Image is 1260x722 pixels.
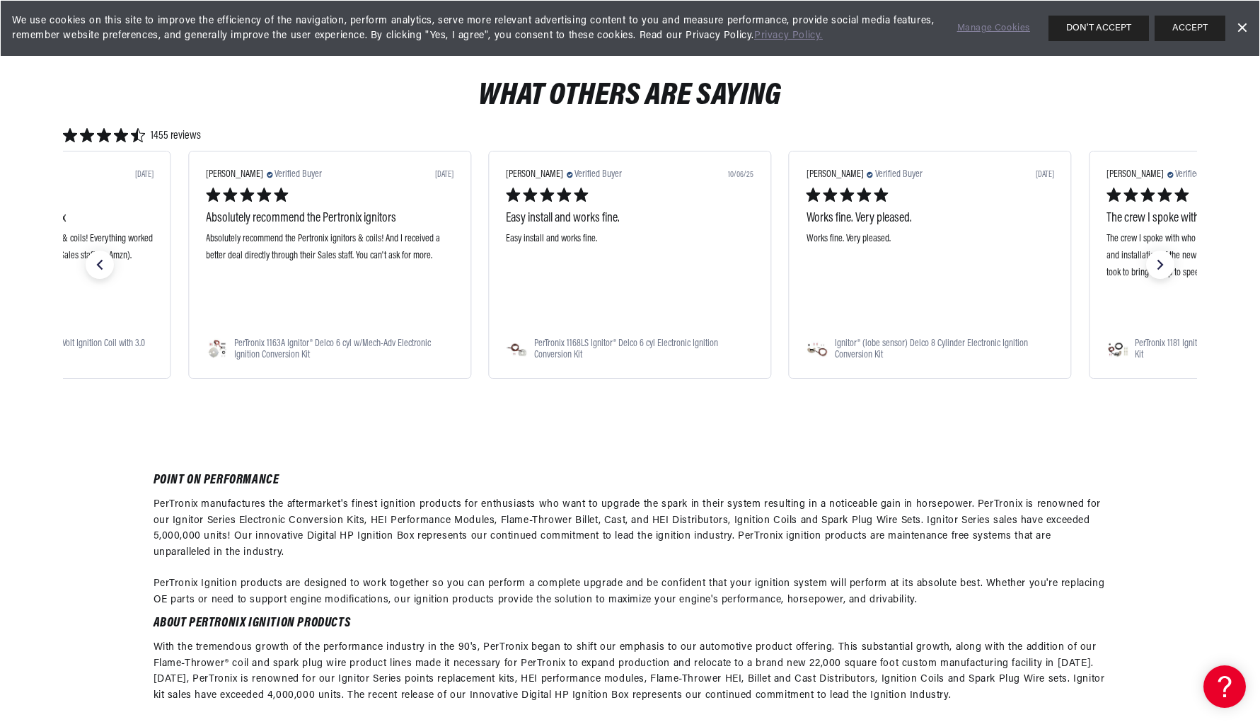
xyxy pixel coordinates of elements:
[86,251,114,279] div: previous slide
[206,168,263,180] span: [PERSON_NAME]
[63,127,201,145] div: 4.6859107 star rating
[1106,168,1164,180] span: [PERSON_NAME]
[1146,251,1174,279] div: next slide
[154,497,1107,608] p: PerTronix manufactures the aftermarket's finest ignition products for enthusiasts who want to upg...
[1175,168,1223,180] span: Verified Buyer
[206,338,229,361] img: https://cdn-yotpo-images-production.yotpo.com/Product/407424624/341960173/square.jpg?1708079375
[728,171,753,179] div: 10/06/25
[807,210,1054,228] div: Works fine. Very pleased.
[807,338,829,361] img: https://cdn-yotpo-images-production.yotpo.com/Product/407422656/341959972/square.jpg?1662485377
[1155,16,1225,41] button: ACCEPT
[234,338,453,361] span: PerTronix 1163A Ignitor® Delco 6 cyl w/Mech-Adv Electronic Ignition Conversion Kit
[12,13,937,43] span: We use cookies on this site to improve the efficiency of the navigation, perform analytics, serve...
[435,171,453,179] div: [DATE]
[1048,16,1149,41] button: DON'T ACCEPT
[754,30,823,41] a: Privacy Policy.
[151,127,201,145] span: 1455 reviews
[957,21,1030,36] a: Manage Cookies
[835,338,1054,361] span: Ignitor® (lobe sensor) Delco 8 Cylinder Electronic Ignition Conversion Kit
[63,151,1197,379] div: carousel with 7 slides
[206,231,453,330] div: Absolutely recommend the Pertronix ignitors & coils! And I received a better deal directly throug...
[506,338,528,361] img: https://cdn-yotpo-images-production.yotpo.com/Product/407422961/341959804/square.jpg?1707935739
[206,210,453,228] div: Absolutely recommend the Pertronix ignitors
[154,619,1107,629] h2: ABOUT PERTRONIX IGNITION PRODUCTS
[274,168,322,180] span: Verified Buyer
[807,338,1054,361] div: Navigate to Ignitor® (lobe sensor) Delco 8 Cylinder Electronic Ignition Conversion Kit
[534,338,753,361] span: PerTronix 1168LS Ignitor® Delco 6 cyl Electronic Ignition Conversion Kit
[506,168,563,180] span: [PERSON_NAME]
[154,476,1107,486] h2: POINT ON PERFORMANCE
[506,210,753,228] div: Easy install and works fine.
[135,171,154,179] div: [DATE]
[1036,171,1054,179] div: [DATE]
[875,168,923,180] span: Verified Buyer
[506,231,753,330] div: Easy install and works fine.
[807,168,864,180] span: [PERSON_NAME]
[154,640,1107,704] p: With the tremendous growth of the performance industry in the 90's, PerTronix began to shift our ...
[1231,18,1252,39] a: Dismiss Banner
[206,338,453,361] div: Navigate to PerTronix 1163A Ignitor® Delco 6 cyl w/Mech-Adv Electronic Ignition Conversion Kit
[807,231,1054,330] div: Works fine. Very pleased.
[574,168,622,180] span: Verified Buyer
[789,151,1072,379] div: slide 2 out of 7
[488,151,771,379] div: slide 1 out of 7
[478,82,781,110] h2: What Others Are Saying
[506,338,753,361] div: Navigate to PerTronix 1168LS Ignitor® Delco 6 cyl Electronic Ignition Conversion Kit
[1106,338,1129,361] img: https://cdn-yotpo-images-production.yotpo.com/Product/407424145/341960411/square.jpg?1662485418
[188,151,471,379] div: slide 7 out of 7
